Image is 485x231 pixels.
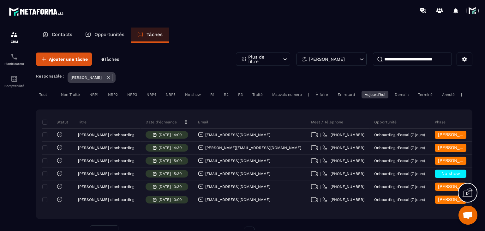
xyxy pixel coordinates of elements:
p: Opportunités [94,32,124,37]
a: formationformationCRM [2,26,27,48]
p: | [461,92,462,97]
p: [PERSON_NAME] d'onboarding [78,146,134,150]
div: R1 [207,91,218,98]
div: NRP4 [143,91,159,98]
p: [PERSON_NAME] d'onboarding [78,172,134,176]
span: | [320,184,321,189]
div: À faire [313,91,331,98]
p: [DATE] 10:30 [159,184,182,189]
a: [PHONE_NUMBER] [322,184,364,189]
a: accountantaccountantComptabilité [2,70,27,92]
div: En retard [334,91,358,98]
p: [PERSON_NAME] d'onboarding [78,159,134,163]
p: Email [198,120,208,125]
a: [PHONE_NUMBER] [322,171,364,176]
a: [PHONE_NUMBER] [322,145,364,150]
p: Planificateur [2,62,27,66]
img: formation [10,31,18,38]
span: No show [441,171,460,176]
span: | [320,172,321,176]
p: [DATE] 14:00 [159,133,182,137]
span: | [320,159,321,163]
div: No show [182,91,204,98]
div: NRP1 [86,91,102,98]
span: | [320,133,321,137]
p: | [53,92,55,97]
img: logo [9,6,66,17]
p: [PERSON_NAME] [71,75,102,80]
div: Aujourd'hui [362,91,388,98]
p: Opportunité [374,120,397,125]
img: accountant [10,75,18,83]
p: Statut [44,120,68,125]
div: Demain [392,91,412,98]
div: NRP5 [163,91,179,98]
div: NRP2 [105,91,121,98]
p: [PERSON_NAME] d'onboarding [78,133,134,137]
a: [PHONE_NUMBER] [322,132,364,137]
span: Tâches [104,57,119,62]
p: Onboarding d'essai (7 jours) [374,184,425,189]
div: Traité [249,91,266,98]
p: [PERSON_NAME] d'onboarding [78,197,134,202]
p: [DATE] 15:00 [159,159,182,163]
p: 6 [101,56,119,62]
p: [DATE] 15:30 [159,172,182,176]
p: [PERSON_NAME] d'onboarding [78,184,134,189]
p: Onboarding d'essai (7 jours) [374,197,425,202]
div: R2 [221,91,232,98]
p: Plus de filtre [248,55,276,64]
a: Contacts [36,28,79,43]
div: R3 [235,91,246,98]
p: Comptabilité [2,84,27,88]
p: [DATE] 10:00 [159,197,182,202]
p: [DATE] 14:30 [159,146,182,150]
div: Mauvais numéro [269,91,305,98]
a: [PHONE_NUMBER] [322,197,364,202]
p: Responsable : [36,74,64,78]
p: Tâches [147,32,163,37]
p: Titre [78,120,87,125]
div: Ouvrir le chat [458,206,477,225]
div: NRP3 [124,91,140,98]
a: Opportunités [79,28,131,43]
p: Meet / Téléphone [311,120,343,125]
p: [PERSON_NAME] [309,57,345,61]
p: Onboarding d'essai (7 jours) [374,159,425,163]
p: Onboarding d'essai (7 jours) [374,172,425,176]
p: Phase [435,120,446,125]
div: Annulé [439,91,458,98]
p: | [308,92,309,97]
button: Ajouter une tâche [36,53,92,66]
p: Onboarding d'essai (7 jours) [374,146,425,150]
img: scheduler [10,53,18,60]
span: | [320,197,321,202]
span: | [320,146,321,150]
p: CRM [2,40,27,43]
a: schedulerschedulerPlanificateur [2,48,27,70]
div: Non Traité [58,91,83,98]
p: Date d’échéance [146,120,177,125]
a: Tâches [131,28,169,43]
p: Onboarding d'essai (7 jours) [374,133,425,137]
div: Tout [36,91,50,98]
div: Terminé [415,91,436,98]
p: Contacts [52,32,72,37]
a: [PHONE_NUMBER] [322,158,364,163]
span: Ajouter une tâche [49,56,88,62]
